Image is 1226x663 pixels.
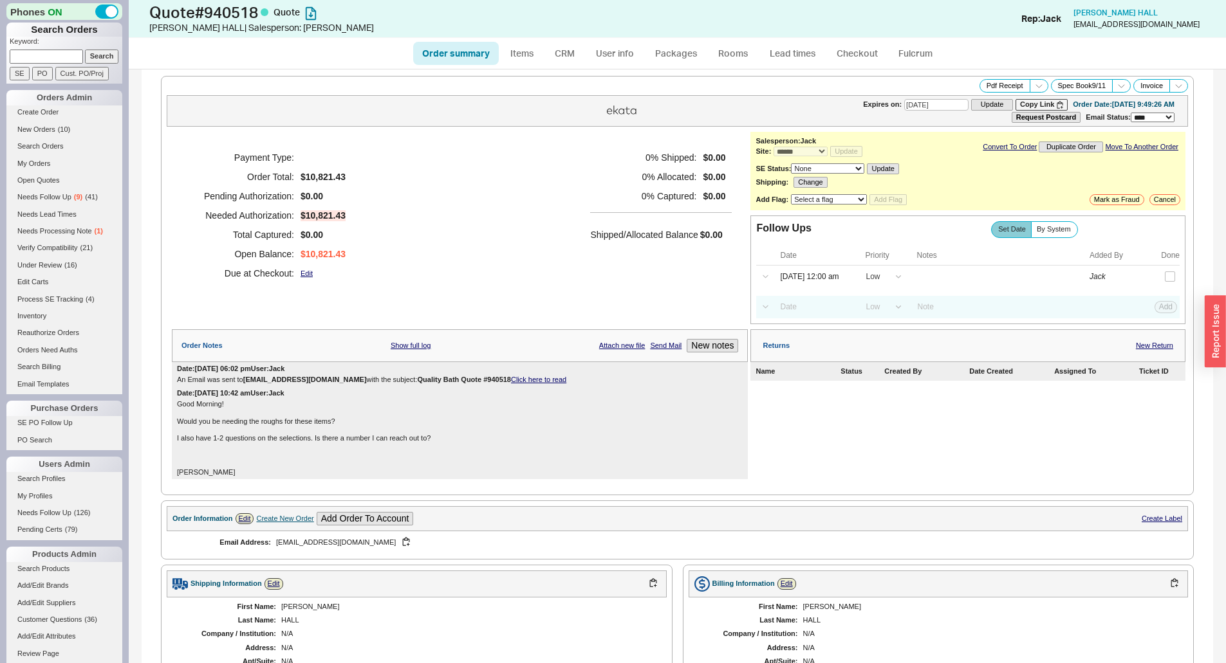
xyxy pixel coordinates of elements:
[32,67,53,80] input: PO
[1086,113,1131,121] span: Email Status:
[6,259,122,272] a: Under Review(16)
[276,536,657,549] div: [EMAIL_ADDRESS][DOMAIN_NAME]
[149,3,617,21] h1: Quote # 940518
[756,165,791,172] b: SE Status:
[6,506,122,520] a: Needs Follow Up(126)
[590,186,696,206] h5: 0 % Captured:
[317,512,414,525] button: Add Order To Account
[177,365,284,373] div: Date: [DATE] 06:02 pm User: Jack
[74,193,82,201] span: ( 9 )
[48,5,62,19] span: ON
[701,603,798,611] div: First Name:
[1016,99,1068,110] button: Copy Link
[1159,302,1173,311] span: Add
[6,472,122,486] a: Search Profiles
[590,226,698,244] h5: Shipped/Allocated Balance
[265,578,283,589] a: Edit
[187,538,271,547] div: Email Address:
[700,230,723,240] span: $0.00
[417,376,511,383] b: Quality Bath Quote #940518
[10,37,122,50] p: Keyword:
[6,647,122,660] a: Review Page
[413,42,499,65] a: Order summary
[794,177,828,188] button: Change
[17,295,83,303] span: Process SE Tracking
[867,163,898,174] button: Update
[828,42,887,65] a: Checkout
[6,123,122,136] a: New Orders(10)
[17,227,92,235] span: Needs Processing Note
[17,193,71,201] span: Needs Follow Up
[172,514,233,523] div: Order Information
[709,42,757,65] a: Rooms
[803,616,1176,624] div: HALL
[188,206,294,225] h5: Needed Authorization:
[6,224,122,238] a: Needs Processing Note(1)
[712,579,775,588] div: Billing Information
[6,613,122,626] a: Customer Questions(36)
[1037,225,1071,233] span: By System
[910,298,1087,316] input: Note
[6,293,122,306] a: Process SE Tracking(4)
[188,264,294,283] h5: Due at Checkout:
[6,401,122,416] div: Purchase Orders
[511,376,566,383] a: Click here to read
[1073,8,1158,17] a: [PERSON_NAME] HALL
[6,433,122,447] a: PO Search
[17,125,55,133] span: New Orders
[701,616,798,624] div: Last Name:
[1039,141,1103,152] button: Duplicate Order
[6,523,122,536] a: Pending Certs(79)
[1133,79,1170,93] button: Invoice
[590,167,696,186] h5: 0 % Allocated:
[6,309,122,323] a: Inventory
[301,230,346,241] span: $0.00
[1051,79,1113,93] button: Spec Book9/11
[1090,194,1144,205] button: Mark as Fraud
[80,244,93,251] span: ( 21 )
[756,195,788,203] b: Add Flag:
[243,376,367,383] b: [EMAIL_ADDRESS][DOMAIN_NAME]
[1073,20,1200,29] div: [EMAIL_ADDRESS][DOMAIN_NAME]
[180,616,276,624] div: Last Name:
[180,603,276,611] div: First Name:
[180,644,276,652] div: Address:
[6,377,122,391] a: Email Templates
[281,644,654,652] div: N/A
[6,562,122,576] a: Search Products
[177,376,743,384] div: An Email was sent to with the subject:
[6,547,122,562] div: Products Admin
[501,42,543,65] a: Items
[756,178,788,186] b: Shipping:
[6,343,122,357] a: Orders Need Auths
[969,367,1052,376] div: Date Created
[281,630,654,638] div: N/A
[756,147,771,155] b: Site:
[6,190,122,204] a: Needs Follow Up(9)(41)
[10,67,30,80] input: SE
[177,389,284,397] div: Date: [DATE] 10:42 am User: Jack
[256,514,313,523] div: Create New Order
[773,268,855,286] input: Date
[6,174,122,187] a: Open Quotes
[6,579,122,592] a: Add/Edit Brands
[188,148,294,167] h5: Payment Type:
[756,137,816,145] b: Salesperson: Jack
[803,644,1176,652] div: N/A
[863,100,902,109] span: Expires on:
[1161,251,1180,260] div: Done
[84,615,97,623] span: ( 36 )
[6,457,122,472] div: Users Admin
[1054,367,1137,376] div: Assigned To
[301,172,346,183] span: $10,821.43
[1021,12,1061,25] div: Rep: Jack
[756,223,811,234] div: Follow Ups
[85,50,119,63] input: Search
[1155,301,1177,313] button: Add
[760,42,825,65] a: Lead times
[590,148,696,167] h5: 0 % Shipped:
[687,339,738,352] button: New notes
[17,615,82,623] span: Customer Questions
[74,509,91,516] span: ( 126 )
